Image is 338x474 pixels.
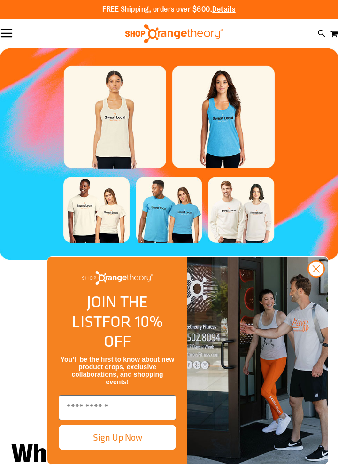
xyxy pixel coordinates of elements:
[82,271,153,285] img: Shop Orangetheory
[102,310,163,353] span: FOR 10% OFF
[38,247,338,474] div: FLYOUT Form
[11,441,327,466] h2: What’s new to wear
[59,395,176,420] input: Enter email
[212,5,236,14] a: Details
[59,425,176,450] button: Sign Up Now
[102,4,236,15] p: FREE Shipping, orders over $600.
[307,260,325,278] button: Close dialog
[124,24,224,43] img: Shop Orangetheory
[72,290,148,333] span: JOIN THE LIST
[61,356,174,386] span: You’ll be the first to know about new product drops, exclusive collaborations, and shopping events!
[187,257,328,464] img: Shop Orangtheory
